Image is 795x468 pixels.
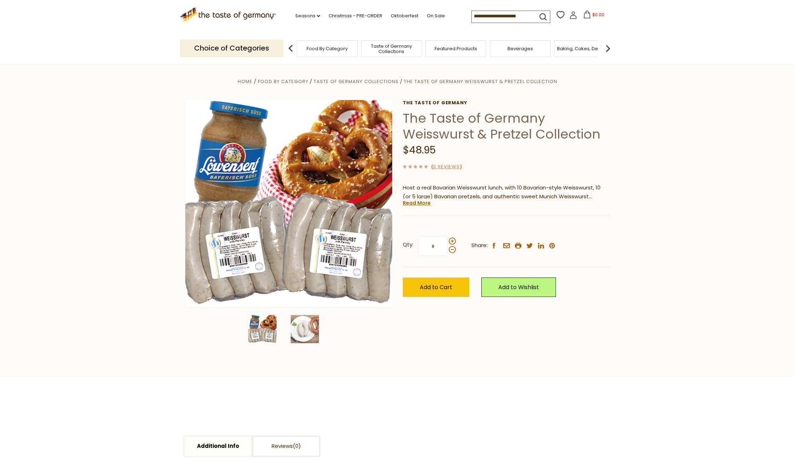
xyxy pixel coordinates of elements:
a: Additional Info [184,436,251,456]
a: Read More [403,199,431,206]
img: The Taste of Germany Weisswurst & Pretzel Collection [248,315,277,343]
a: Taste of Germany Collections [363,43,420,54]
img: previous arrow [284,41,298,55]
a: Add to Wishlist [481,277,556,297]
img: The Taste of Germany Weisswurst & Pretzel Collection [291,315,319,343]
a: Baking, Cakes, Desserts [557,46,612,51]
a: The Taste of Germany Weisswurst & Pretzel Collection [404,78,557,85]
button: Add to Cart [403,277,469,297]
p: Choice of Categories [180,40,283,57]
span: $0.00 [592,12,604,18]
a: Christmas - PRE-ORDER [329,12,382,20]
a: 0 Reviews [433,163,460,171]
a: Oktoberfest [391,12,418,20]
span: ( ) [431,163,462,170]
span: $48.95 [403,143,436,157]
a: Featured Products [435,46,477,51]
a: On Sale [427,12,445,20]
a: Food By Category [307,46,348,51]
input: Qty: [418,236,447,256]
a: Taste of Germany Collections [314,78,398,85]
a: Food By Category [258,78,308,85]
a: The Taste of Germany [403,100,610,106]
a: Beverages [507,46,533,51]
strong: Qty: [403,240,413,249]
span: Share: [471,241,488,250]
h1: The Taste of Germany Weisswurst & Pretzel Collection [403,110,610,142]
p: Host a real Bavarian Weisswurst lunch, with 10 Bavarian-style Weisswurst, 10 (or 5 large) Bavaria... [403,183,610,201]
span: Add to Cart [420,283,452,291]
a: Seasons [295,12,320,20]
img: The Taste of Germany Weisswurst & Pretzel Collection [185,100,392,307]
button: $0.00 [579,11,609,21]
img: next arrow [601,41,615,55]
a: Home [238,78,253,85]
a: Reviews [253,436,320,456]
